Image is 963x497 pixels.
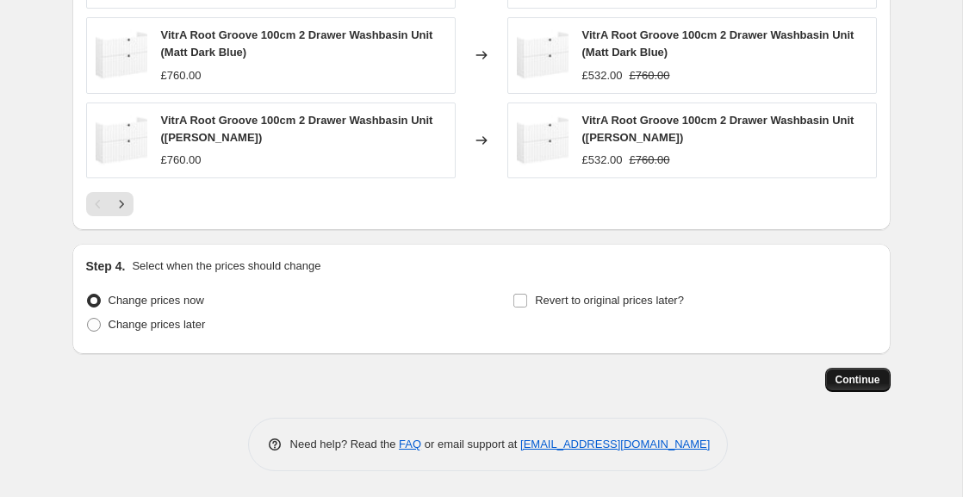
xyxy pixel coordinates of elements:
[630,152,670,169] strike: £760.00
[109,318,206,331] span: Change prices later
[109,294,204,307] span: Change prices now
[535,294,684,307] span: Revert to original prices later?
[582,114,854,144] span: VitrA Root Groove 100cm 2 Drawer Washbasin Unit ([PERSON_NAME])
[86,258,126,275] h2: Step 4.
[132,258,320,275] p: Select when the prices should change
[836,373,880,387] span: Continue
[290,438,400,450] span: Need help? Read the
[96,115,147,166] img: VitrA-69058_CO_1156x742_42e73e54-e6ed-4ada-97ad-c1ff1a68b491_80x.jpg
[96,29,147,81] img: VitrA-69058_CO_1156x742_42e73e54-e6ed-4ada-97ad-c1ff1a68b491_80x.jpg
[161,152,202,169] div: £760.00
[517,29,568,81] img: VitrA-69058_CO_1156x742_42e73e54-e6ed-4ada-97ad-c1ff1a68b491_80x.jpg
[825,368,891,392] button: Continue
[86,192,134,216] nav: Pagination
[582,152,623,169] div: £532.00
[161,67,202,84] div: £760.00
[399,438,421,450] a: FAQ
[630,67,670,84] strike: £760.00
[582,67,623,84] div: £532.00
[520,438,710,450] a: [EMAIL_ADDRESS][DOMAIN_NAME]
[421,438,520,450] span: or email support at
[161,114,433,144] span: VitrA Root Groove 100cm 2 Drawer Washbasin Unit ([PERSON_NAME])
[517,115,568,166] img: VitrA-69058_CO_1156x742_42e73e54-e6ed-4ada-97ad-c1ff1a68b491_80x.jpg
[109,192,134,216] button: Next
[582,28,854,59] span: VitrA Root Groove 100cm 2 Drawer Washbasin Unit (Matt Dark Blue)
[161,28,433,59] span: VitrA Root Groove 100cm 2 Drawer Washbasin Unit (Matt Dark Blue)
